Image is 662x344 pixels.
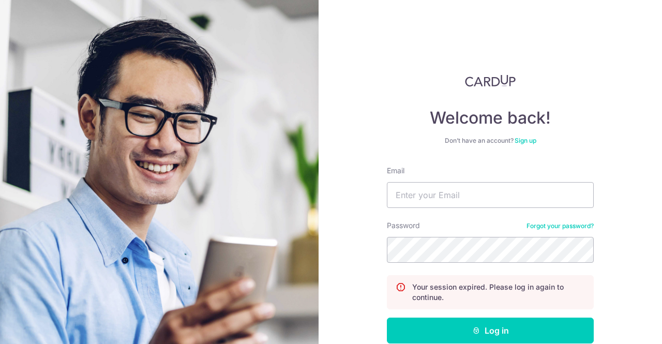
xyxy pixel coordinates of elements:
label: Email [387,166,404,176]
a: Forgot your password? [526,222,594,230]
button: Log in [387,318,594,343]
a: Sign up [515,137,536,144]
input: Enter your Email [387,182,594,208]
img: CardUp Logo [465,74,516,87]
label: Password [387,220,420,231]
p: Your session expired. Please log in again to continue. [412,282,585,303]
h4: Welcome back! [387,108,594,128]
div: Don’t have an account? [387,137,594,145]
